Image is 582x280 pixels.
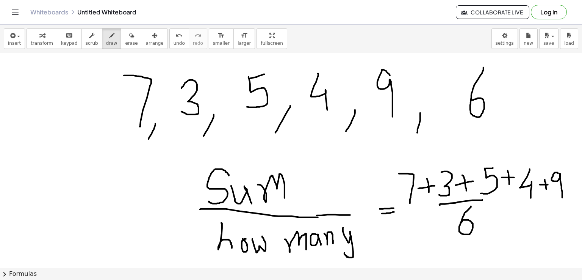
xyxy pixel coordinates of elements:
button: insert [4,28,25,49]
span: insert [8,41,21,46]
button: erase [121,28,142,49]
span: redo [193,41,203,46]
span: draw [106,41,117,46]
button: Toggle navigation [9,6,21,18]
span: load [564,41,574,46]
span: keypad [61,41,78,46]
button: redoredo [189,28,207,49]
button: Log in [531,5,567,19]
i: keyboard [66,31,73,40]
button: format_sizesmaller [209,28,234,49]
span: scrub [86,41,98,46]
span: smaller [213,41,230,46]
button: undoundo [169,28,189,49]
button: arrange [142,28,168,49]
button: draw [102,28,122,49]
span: transform [31,41,53,46]
span: save [543,41,554,46]
button: save [539,28,559,49]
a: Whiteboards [30,8,68,16]
span: fullscreen [261,41,283,46]
i: format_size [217,31,225,40]
span: settings [496,41,514,46]
button: settings [491,28,518,49]
i: format_size [241,31,248,40]
button: transform [27,28,57,49]
button: fullscreen [257,28,287,49]
button: new [519,28,538,49]
i: redo [194,31,202,40]
button: scrub [81,28,102,49]
span: arrange [146,41,164,46]
button: keyboardkeypad [57,28,82,49]
button: load [560,28,578,49]
i: undo [175,31,183,40]
span: Collaborate Live [462,9,523,16]
span: erase [125,41,138,46]
button: format_sizelarger [233,28,255,49]
span: undo [174,41,185,46]
span: larger [238,41,251,46]
button: Collaborate Live [456,5,529,19]
span: new [524,41,533,46]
